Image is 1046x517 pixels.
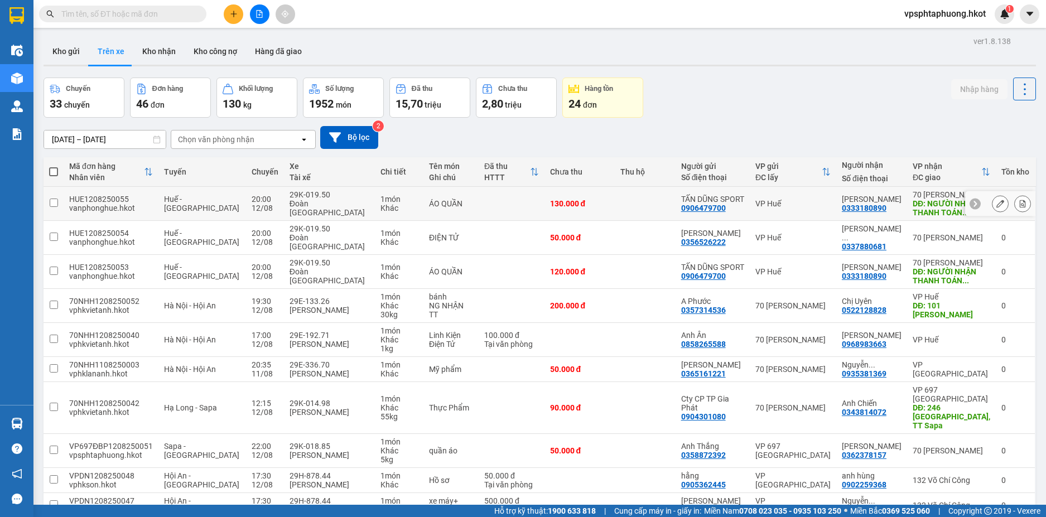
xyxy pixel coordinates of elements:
div: 1 món [380,496,418,505]
div: 17:30 [252,496,278,505]
div: 0905362445 [681,480,726,489]
div: 0333180890 [842,204,886,212]
div: Mã đơn hàng [69,162,144,171]
button: Đã thu15,70 triệu [389,78,470,118]
button: Khối lượng130kg [216,78,297,118]
div: xe máy+ máy tính [429,496,473,514]
span: question-circle [12,443,22,454]
div: 70 [PERSON_NAME] [755,403,831,412]
div: 0522128828 [842,306,886,315]
div: [PERSON_NAME] [290,480,369,489]
span: 1952 [309,97,334,110]
div: vphkvietanh.hkot [69,408,153,417]
img: solution-icon [11,128,23,140]
button: plus [224,4,243,24]
div: 0343814072 [842,408,886,417]
div: 20:35 [252,360,278,369]
div: Tại văn phòng [484,340,539,349]
div: 1 món [380,229,418,238]
th: Toggle SortBy [479,157,544,187]
div: 29H-878.44 [290,471,369,480]
div: 12:15 [252,399,278,408]
div: Khác [380,301,418,310]
div: 30 kg [380,310,418,319]
span: ... [962,208,969,217]
div: vphklananh.hkot [69,369,153,378]
div: Khác [380,272,418,281]
div: VP 697 [GEOGRAPHIC_DATA] [913,385,990,403]
div: Chưa thu [498,85,527,93]
div: Thu hộ [620,167,669,176]
div: Anh Nam [842,331,902,340]
div: 12/08 [252,306,278,315]
span: Sapa - [GEOGRAPHIC_DATA] [164,442,239,460]
div: Đã thu [484,162,530,171]
span: ... [869,496,875,505]
span: Hà Nội - Hội An [164,365,216,374]
div: HTTT [484,173,530,182]
span: aim [281,10,289,18]
div: hằng [681,471,744,480]
div: Người gửi [681,162,744,171]
div: 12/08 [252,272,278,281]
span: notification [12,468,22,479]
span: 1 [1008,5,1011,13]
div: 70 [PERSON_NAME] [913,190,990,199]
div: Người nhận [842,161,902,170]
span: triệu [425,100,441,109]
div: 12/08 [252,480,278,489]
div: VP Huế [913,292,990,301]
div: [PERSON_NAME] [290,306,369,315]
div: 29K-014.98 [290,399,369,408]
div: Nhân viên [69,173,144,182]
div: Tại văn phòng [484,480,539,489]
div: 1 món [380,394,418,403]
span: | [938,505,940,517]
div: vpsphtaphuong.hkot [69,451,153,460]
div: 19:30 [252,297,278,306]
div: 29K-019.50 [290,224,369,233]
span: chuyến [64,100,90,109]
div: 12/08 [252,451,278,460]
div: vanphonghue.hkot [69,204,153,212]
div: 11/08 [252,369,278,378]
div: 20:00 [252,195,278,204]
div: 70 [PERSON_NAME] [755,335,831,344]
div: VP [GEOGRAPHIC_DATA] [755,496,831,514]
div: Khác [380,238,418,247]
span: Hỗ trợ kỹ thuật: [494,505,596,517]
div: VP [GEOGRAPHIC_DATA] [913,360,990,378]
th: Toggle SortBy [64,157,158,187]
span: Hà Nội - Hội An [164,301,216,310]
span: 2,80 [482,97,503,110]
div: Chuyến [252,167,278,176]
span: kg [243,100,252,109]
div: NGUYỄN DUY TIẾN [842,224,902,242]
div: 22:00 [252,442,278,451]
div: 29K-018.85 [290,442,369,451]
div: ÁO QUẦN [429,199,473,208]
div: Đơn hàng [152,85,183,93]
div: DĐ: NGƯỜI NHẬN THANH TOÁN CƯỚC [913,199,990,217]
div: 1 món [380,360,418,369]
span: ... [869,360,875,369]
button: Kho nhận [133,38,185,65]
div: 29E-133.26 [290,297,369,306]
span: 24 [568,97,581,110]
span: search [46,10,54,18]
div: Khác [380,369,418,378]
div: [PERSON_NAME] [290,369,369,378]
span: caret-down [1025,9,1035,19]
div: A Phước [681,297,744,306]
div: NG NHẬN TT [429,301,473,319]
div: 0906479700 [681,272,726,281]
div: Linh Kiện Điện Tử [429,331,473,349]
div: Anh Chiến [842,399,902,408]
div: ĐIỆN TỬ [429,233,473,242]
div: VPDN1208250048 [69,471,153,480]
div: 1 món [380,263,418,272]
div: [PERSON_NAME] [290,340,369,349]
div: Chi tiết [380,167,418,176]
div: 132 Võ Chí Công [913,476,990,485]
div: 0904301080 [681,412,726,421]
